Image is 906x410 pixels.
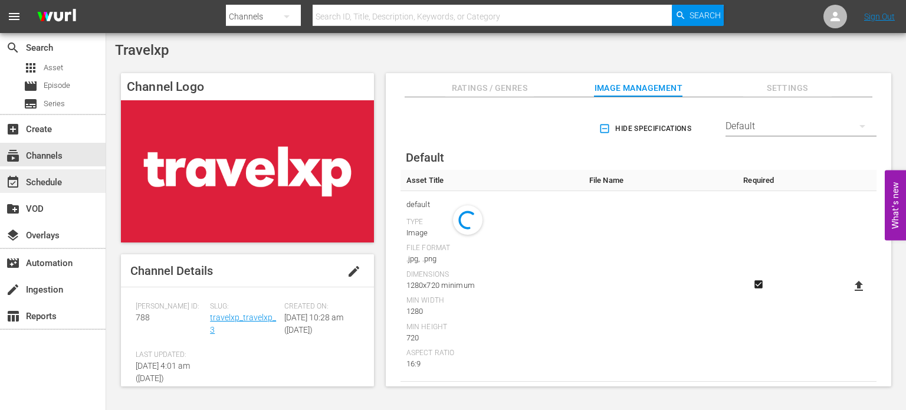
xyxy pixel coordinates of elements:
[596,112,696,145] button: Hide Specifications
[406,197,577,212] span: default
[594,81,682,96] span: Image Management
[136,350,204,360] span: Last Updated:
[601,123,691,135] span: Hide Specifications
[44,98,65,110] span: Series
[406,227,577,239] div: Image
[28,3,85,31] img: ans4CAIJ8jUAAAAAAAAAAAAAAAAAAAAAAAAgQb4GAAAAAAAAAAAAAAAAAAAAAAAAJMjXAAAAAAAAAAAAAAAAAAAAAAAAgAT5G...
[115,42,169,58] span: Travelxp
[406,296,577,306] div: Min Width
[406,280,577,291] div: 1280x720 minimum
[6,41,20,55] span: Search
[743,81,832,96] span: Settings
[406,218,577,227] div: Type
[406,358,577,370] div: 16:9
[406,150,444,165] span: Default
[864,12,895,21] a: Sign Out
[6,228,20,242] span: Overlays
[24,61,38,75] span: Asset
[406,323,577,332] div: Min Height
[406,253,577,265] div: .jpg, .png
[136,313,150,322] span: 788
[6,122,20,136] span: Create
[7,9,21,24] span: menu
[401,170,583,191] th: Asset Title
[210,313,276,334] a: travelxp_travelxp_3
[690,5,721,26] span: Search
[121,100,374,242] img: Travelxp
[6,309,20,323] span: Reports
[121,73,374,100] h4: Channel Logo
[737,170,780,191] th: Required
[726,110,877,143] div: Default
[24,79,38,93] span: Episode
[6,202,20,216] span: VOD
[406,306,577,317] div: 1280
[130,264,213,278] span: Channel Details
[6,149,20,163] span: Channels
[406,332,577,344] div: 720
[406,349,577,358] div: Aspect Ratio
[6,256,20,270] span: Automation
[44,80,70,91] span: Episode
[284,302,353,311] span: Created On:
[6,283,20,297] span: Ingestion
[340,257,368,286] button: edit
[885,170,906,240] button: Open Feedback Widget
[406,244,577,253] div: File Format
[583,170,737,191] th: File Name
[136,302,204,311] span: [PERSON_NAME] ID:
[751,279,766,290] svg: Required
[44,62,63,74] span: Asset
[347,264,361,278] span: edit
[672,5,724,26] button: Search
[136,361,190,383] span: [DATE] 4:01 am ([DATE])
[6,175,20,189] span: Schedule
[24,97,38,111] span: Series
[210,302,278,311] span: Slug:
[284,313,343,334] span: [DATE] 10:28 am ([DATE])
[406,270,577,280] div: Dimensions
[445,81,534,96] span: Ratings / Genres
